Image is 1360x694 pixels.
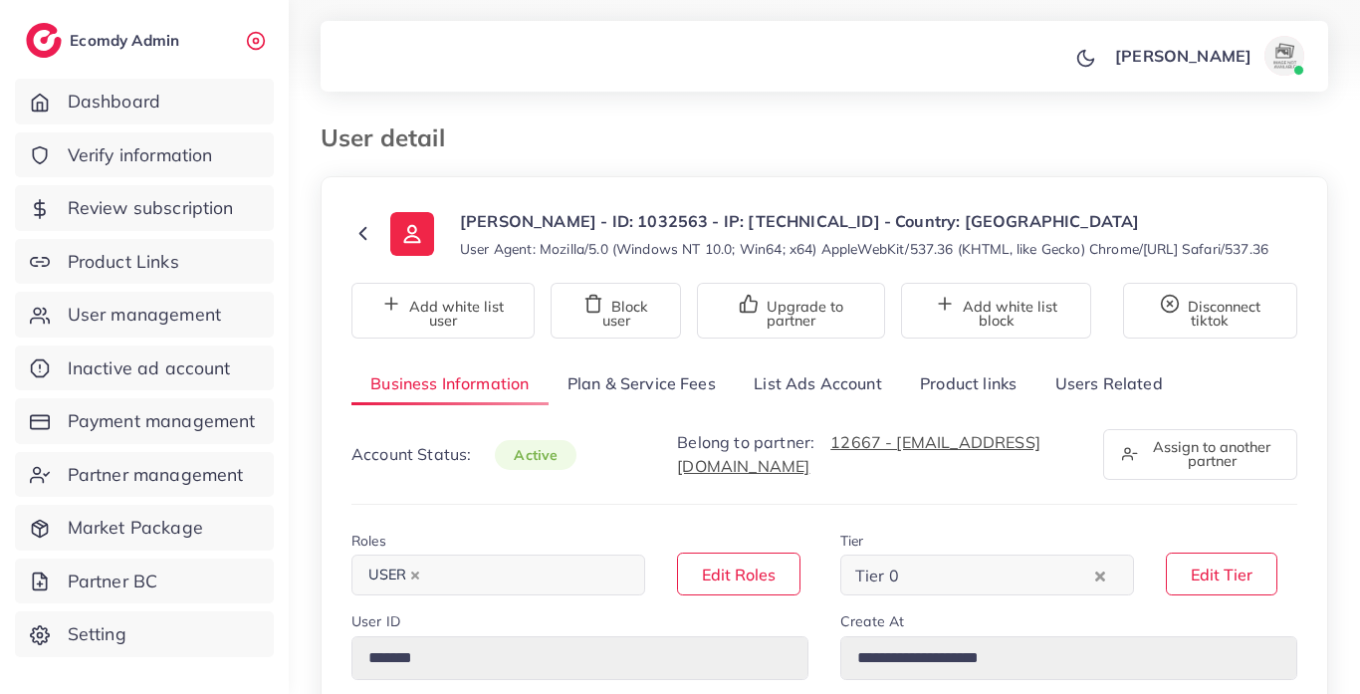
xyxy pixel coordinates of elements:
[735,362,901,405] a: List Ads Account
[549,362,735,405] a: Plan & Service Fees
[15,505,274,551] a: Market Package
[901,362,1035,405] a: Product links
[351,283,535,339] button: Add white list user
[15,239,274,285] a: Product Links
[15,452,274,498] a: Partner management
[15,398,274,444] a: Payment management
[15,346,274,391] a: Inactive ad account
[905,561,1090,591] input: Search for option
[359,562,429,589] span: USER
[851,562,903,591] span: Tier 0
[70,31,184,50] h2: Ecomdy Admin
[431,561,619,591] input: Search for option
[677,553,800,595] button: Edit Roles
[677,432,1040,476] a: 12667 - [EMAIL_ADDRESS][DOMAIN_NAME]
[351,362,549,405] a: Business Information
[1035,362,1181,405] a: Users Related
[68,569,158,594] span: Partner BC
[351,555,645,595] div: Search for option
[840,611,904,631] label: Create At
[1123,283,1297,339] button: Disconnect tiktok
[1264,36,1304,76] img: avatar
[68,89,160,115] span: Dashboard
[840,531,864,551] label: Tier
[68,142,213,168] span: Verify information
[68,462,244,488] span: Partner management
[26,23,62,58] img: logo
[351,611,400,631] label: User ID
[1103,429,1297,480] button: Assign to another partner
[15,132,274,178] a: Verify information
[68,515,203,541] span: Market Package
[460,209,1268,233] p: [PERSON_NAME] - ID: 1032563 - IP: [TECHNICAL_ID] - Country: [GEOGRAPHIC_DATA]
[697,283,885,339] button: Upgrade to partner
[15,292,274,338] a: User management
[1104,36,1312,76] a: [PERSON_NAME]avatar
[68,249,179,275] span: Product Links
[68,195,234,221] span: Review subscription
[351,442,576,467] p: Account Status:
[840,555,1134,595] div: Search for option
[677,430,1079,478] p: Belong to partner:
[15,79,274,124] a: Dashboard
[551,283,681,339] button: Block user
[1166,553,1277,595] button: Edit Tier
[351,531,386,551] label: Roles
[495,440,576,470] span: active
[321,123,461,152] h3: User detail
[68,408,256,434] span: Payment management
[26,23,184,58] a: logoEcomdy Admin
[901,283,1091,339] button: Add white list block
[15,185,274,231] a: Review subscription
[68,621,126,647] span: Setting
[68,355,231,381] span: Inactive ad account
[410,571,420,580] button: Deselect USER
[1095,564,1105,586] button: Clear Selected
[1115,44,1251,68] p: [PERSON_NAME]
[460,239,1268,259] small: User Agent: Mozilla/5.0 (Windows NT 10.0; Win64; x64) AppleWebKit/537.36 (KHTML, like Gecko) Chro...
[15,559,274,604] a: Partner BC
[68,302,221,328] span: User management
[15,611,274,657] a: Setting
[390,212,434,256] img: ic-user-info.36bf1079.svg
